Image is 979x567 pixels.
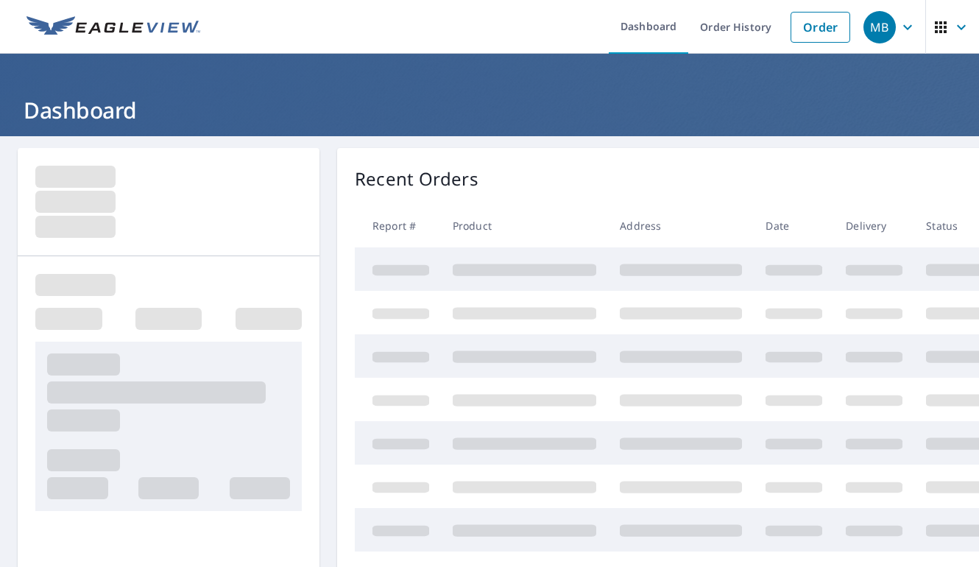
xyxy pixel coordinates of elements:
[608,204,754,247] th: Address
[355,166,478,192] p: Recent Orders
[355,204,441,247] th: Report #
[26,16,200,38] img: EV Logo
[441,204,608,247] th: Product
[754,204,834,247] th: Date
[791,12,850,43] a: Order
[834,204,914,247] th: Delivery
[863,11,896,43] div: MB
[18,95,961,125] h1: Dashboard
